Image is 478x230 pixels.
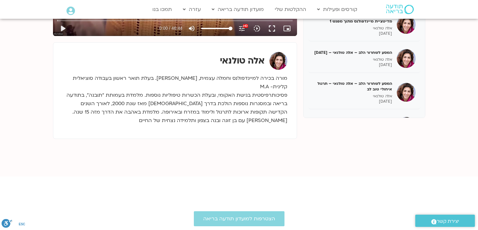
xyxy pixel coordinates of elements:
img: המסע לשחרור הלב – אלה טולנאי – 26/11/24 [397,117,416,136]
strong: אלה טולנאי [220,55,265,67]
img: אלה טולנאי [269,52,287,70]
p: אלה טולנאי [313,94,392,99]
p: אלה טולנאי [313,26,392,31]
p: [DATE] [313,31,392,36]
a: מועדון תודעה בריאה [209,3,267,15]
span: הצטרפות למועדון תודעה בריאה [203,216,275,222]
a: ההקלטות שלי [272,3,309,15]
h5: המסע לשחרור הלב – אלה טולנאי – [DATE] [313,117,392,123]
img: תודעה בריאה [386,5,414,14]
img: המסע לשחרור הלב – אלה טולנאי – 19/11/24 [397,49,416,68]
a: עזרה [180,3,204,15]
h5: המסע לשחרור הלב – אלה טולנאי – [DATE] [313,50,392,55]
p: [DATE] [313,99,392,104]
a: יצירת קשר [415,215,475,227]
img: המסע לשחרור הלב – אלה טולנאי – תרגול איחולי טוב לב [397,83,416,102]
span: יצירת קשר [437,217,459,226]
p: מורה בכירה למיינדפולנס וחמלה עצמית, [PERSON_NAME]. בעלת תואר ראשון בעבודה סוציאלית קלינית- M.A פס... [63,74,287,125]
img: המסע לשחרור הלב – אלה טולנאי – מדיטציית מיינדפולנס מתוך מפגש 1 [397,15,416,34]
a: תמכו בנו [149,3,175,15]
a: קורסים ופעילות [314,3,360,15]
p: אלה טולנאי [313,57,392,62]
p: [DATE] [313,62,392,68]
a: הצטרפות למועדון תודעה בריאה [194,211,284,226]
h5: המסע לשחרור הלב – אלה טולנאי – תרגול איחולי טוב לב [313,81,392,92]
